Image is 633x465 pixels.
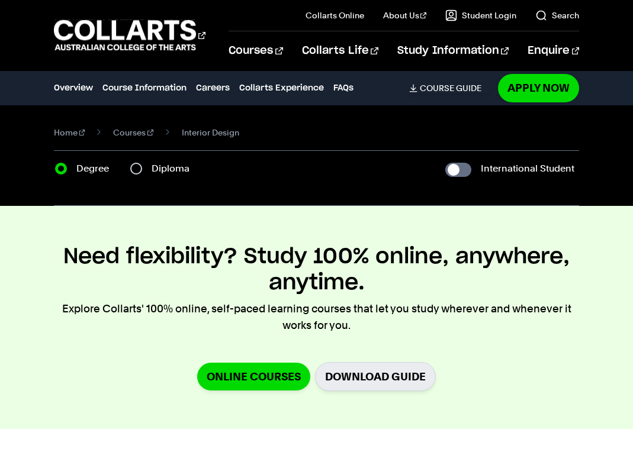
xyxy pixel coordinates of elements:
label: International Student [481,160,574,177]
h2: Need flexibility? Study 100% online, anywhere, anytime. [54,244,579,296]
a: Download Guide [315,362,436,391]
div: Go to homepage [54,18,200,52]
a: Apply Now [498,74,579,102]
a: Student Login [445,9,516,21]
a: Overview [54,82,93,95]
a: Collarts Life [302,31,378,70]
a: Courses [113,124,153,141]
a: Courses [229,31,282,70]
a: Collarts Online [306,9,364,21]
a: Search [535,9,579,21]
span: Interior Design [182,124,239,141]
a: Online Courses [197,363,310,390]
p: Explore Collarts' 100% online, self-paced learning courses that let you study wherever and whenev... [54,301,579,334]
a: About Us [383,9,427,21]
a: Course Information [102,82,187,95]
a: Study Information [397,31,509,70]
a: Collarts Experience [239,82,324,95]
a: FAQs [333,82,354,95]
a: Course Guide [409,83,491,93]
label: Diploma [152,160,197,177]
a: Home [54,124,85,141]
label: Degree [76,160,116,177]
a: Careers [196,82,230,95]
a: Enquire [528,31,579,70]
